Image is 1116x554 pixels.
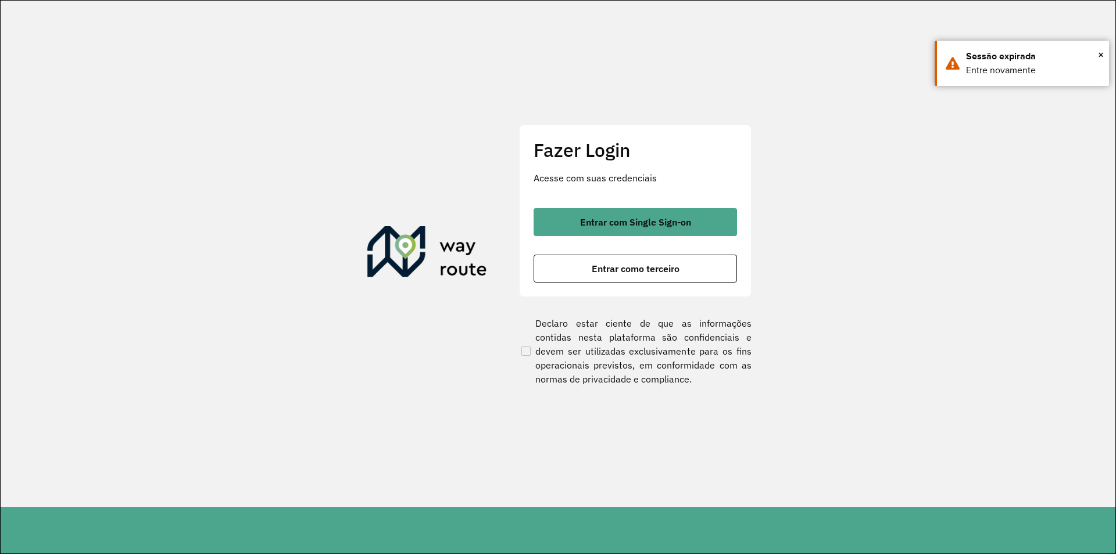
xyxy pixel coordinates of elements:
[519,316,752,386] label: Declaro estar ciente de que as informações contidas nesta plataforma são confidenciais e devem se...
[580,217,691,227] span: Entrar com Single Sign-on
[966,49,1100,63] div: Sessão expirada
[534,255,737,283] button: button
[534,139,737,161] h2: Fazer Login
[1098,46,1104,63] span: ×
[534,208,737,236] button: button
[592,264,679,273] span: Entrar como terceiro
[1098,46,1104,63] button: Close
[367,226,487,282] img: Roteirizador AmbevTech
[966,63,1100,77] div: Entre novamente
[534,171,737,185] p: Acesse com suas credenciais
